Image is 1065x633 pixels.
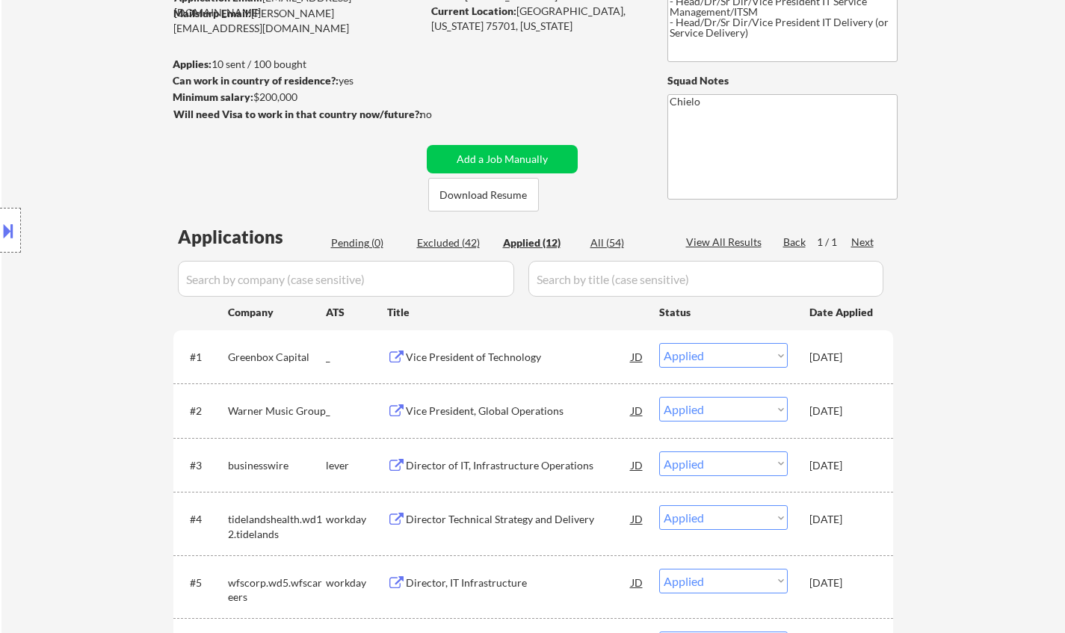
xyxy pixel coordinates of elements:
div: workday [326,575,387,590]
div: [DATE] [809,458,875,473]
div: Applied (12) [503,235,578,250]
div: [DATE] [809,575,875,590]
div: JD [630,505,645,532]
strong: Mailslurp Email: [173,7,251,19]
input: Search by company (case sensitive) [178,261,514,297]
div: Title [387,305,645,320]
button: Add a Job Manually [427,145,578,173]
input: Search by title (case sensitive) [528,261,883,297]
strong: Current Location: [431,4,516,17]
div: wfscorp.wd5.wfscareers [228,575,326,605]
div: [DATE] [809,512,875,527]
button: Download Resume [428,178,539,211]
div: Status [659,298,788,325]
div: Back [783,235,807,250]
div: JD [630,451,645,478]
div: tidelandshealth.wd12.tidelands [228,512,326,541]
div: workday [326,512,387,527]
div: lever [326,458,387,473]
div: Next [851,235,875,250]
div: Squad Notes [667,73,898,88]
div: All (54) [590,235,665,250]
div: _ [326,350,387,365]
div: no [420,107,463,122]
div: JD [630,569,645,596]
div: Greenbox Capital [228,350,326,365]
div: [DATE] [809,350,875,365]
div: Director Technical Strategy and Delivery [406,512,632,527]
div: $200,000 [173,90,422,105]
div: _ [326,404,387,419]
div: businesswire [228,458,326,473]
strong: Applies: [173,58,212,70]
div: View All Results [686,235,766,250]
div: JD [630,343,645,370]
div: Vice President, Global Operations [406,404,632,419]
div: #5 [190,575,216,590]
div: Company [228,305,326,320]
div: [DATE] [809,404,875,419]
div: Pending (0) [331,235,406,250]
div: ATS [326,305,387,320]
div: yes [173,73,417,88]
div: Director of IT, Infrastructure Operations [406,458,632,473]
div: 10 sent / 100 bought [173,57,422,72]
div: [PERSON_NAME][EMAIL_ADDRESS][DOMAIN_NAME] [173,6,422,35]
div: 1 / 1 [817,235,851,250]
div: #2 [190,404,216,419]
div: Warner Music Group [228,404,326,419]
div: [GEOGRAPHIC_DATA], [US_STATE] 75701, [US_STATE] [431,4,643,33]
div: JD [630,397,645,424]
div: #3 [190,458,216,473]
strong: Can work in country of residence?: [173,74,339,87]
strong: Minimum salary: [173,90,253,103]
strong: Will need Visa to work in that country now/future?: [173,108,422,120]
div: Vice President of Technology [406,350,632,365]
div: Date Applied [809,305,875,320]
div: #4 [190,512,216,527]
div: Excluded (42) [417,235,492,250]
div: Director, IT Infrastructure [406,575,632,590]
